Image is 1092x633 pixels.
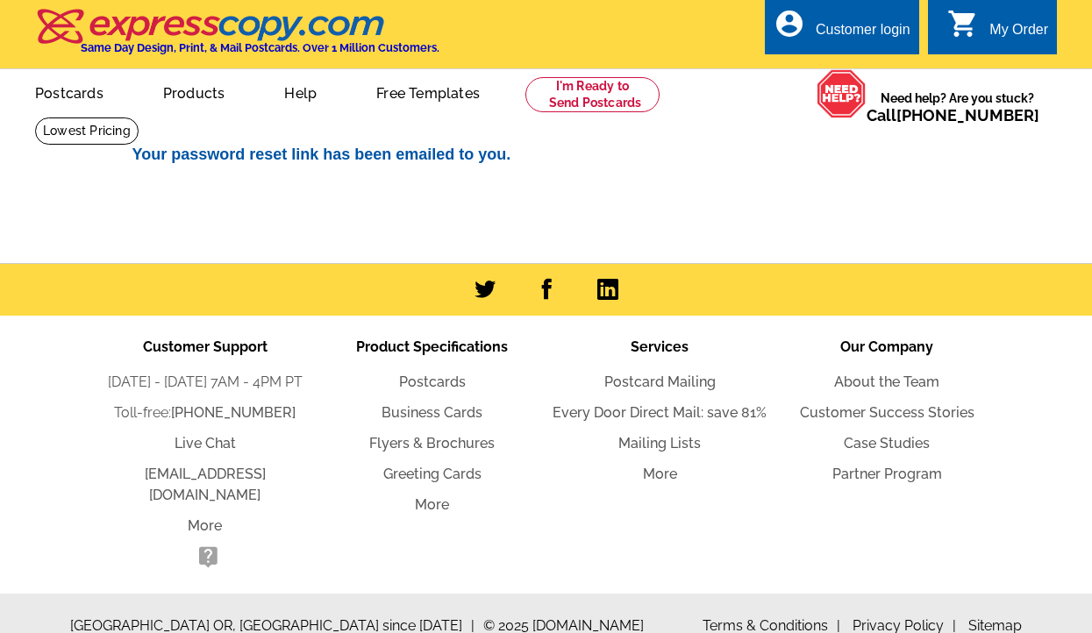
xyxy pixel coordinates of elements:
a: Same Day Design, Print, & Mail Postcards. Over 1 Million Customers. [35,21,439,54]
a: shopping_cart My Order [947,19,1048,41]
a: Flyers & Brochures [369,435,495,452]
span: Product Specifications [356,338,508,355]
a: Postcards [399,373,466,390]
span: Our Company [840,338,933,355]
a: [PHONE_NUMBER] [896,106,1039,124]
a: Postcards [7,71,132,112]
a: More [415,496,449,513]
a: account_circle Customer login [774,19,910,41]
a: [EMAIL_ADDRESS][DOMAIN_NAME] [145,466,266,503]
a: Greeting Cards [383,466,482,482]
span: Customer Support [143,338,268,355]
a: Every Door Direct Mail: save 81% [553,404,767,421]
i: account_circle [774,8,805,39]
a: More [643,466,677,482]
span: Need help? Are you stuck? [867,89,1048,124]
a: Case Studies [844,435,930,452]
a: [PHONE_NUMBER] [171,404,296,421]
span: Services [631,338,689,355]
a: Business Cards [382,404,482,421]
a: Postcard Mailing [604,373,716,390]
li: [DATE] - [DATE] 7AM - 4PM PT [91,372,318,393]
a: Free Templates [348,71,508,112]
a: More [188,517,222,534]
a: Mailing Lists [618,435,701,452]
div: Customer login [816,22,910,46]
a: About the Team [834,373,939,390]
a: Customer Success Stories [800,404,974,421]
h2: Your password reset link has been emailed to you. [132,146,974,165]
span: Call [867,106,1039,124]
div: My Order [989,22,1048,46]
a: Products [135,71,253,112]
a: Live Chat [175,435,236,452]
h4: Same Day Design, Print, & Mail Postcards. Over 1 Million Customers. [81,41,439,54]
i: shopping_cart [947,8,979,39]
img: help [817,69,867,118]
a: Partner Program [832,466,942,482]
a: Help [256,71,345,112]
li: Toll-free: [91,402,318,423]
